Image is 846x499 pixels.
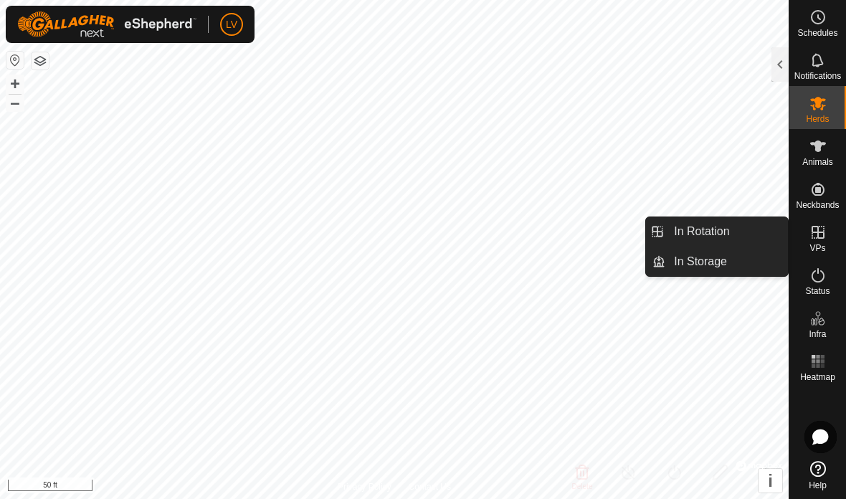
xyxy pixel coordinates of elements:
span: i [768,471,773,490]
button: Reset Map [6,52,24,69]
span: Status [805,287,830,295]
span: Neckbands [796,201,839,209]
span: Herds [806,115,829,123]
span: Animals [802,158,833,166]
span: In Rotation [674,223,729,240]
a: Help [789,455,846,495]
span: Help [809,481,827,490]
span: In Storage [674,253,727,270]
button: Map Layers [32,52,49,70]
a: In Storage [665,247,788,276]
span: Schedules [797,29,837,37]
span: Notifications [794,72,841,80]
a: Privacy Policy [338,480,391,493]
a: Contact Us [409,480,451,493]
span: Infra [809,330,826,338]
span: LV [226,17,237,32]
button: i [759,469,782,493]
img: Gallagher Logo [17,11,196,37]
a: In Rotation [665,217,788,246]
span: Heatmap [800,373,835,381]
button: + [6,75,24,92]
li: In Storage [646,247,788,276]
button: – [6,94,24,111]
span: VPs [809,244,825,252]
li: In Rotation [646,217,788,246]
